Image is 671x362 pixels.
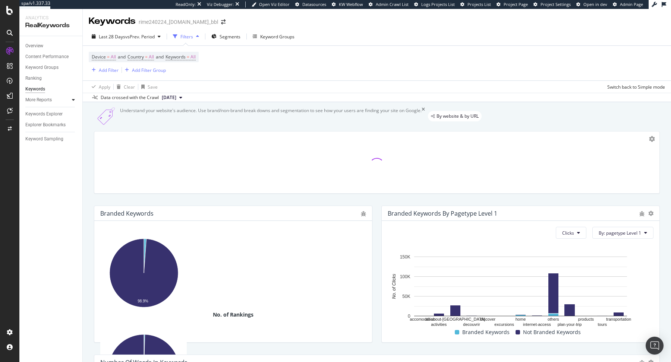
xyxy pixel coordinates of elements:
[598,322,607,327] text: tours
[361,211,366,216] div: bug
[332,1,363,7] a: KW Webflow
[25,64,59,72] div: Keyword Groups
[431,322,447,327] text: activities
[462,328,510,337] span: Branded Keywords
[421,1,455,7] span: Logs Projects List
[122,66,166,74] button: Add Filter Group
[92,54,106,60] span: Device
[620,1,643,7] span: Admin Page
[259,1,290,7] span: Open Viz Editor
[111,52,116,62] span: All
[156,54,164,60] span: and
[410,317,435,321] text: accomodation
[159,93,185,102] button: [DATE]
[25,85,77,93] a: Keywords
[260,34,294,40] div: Keyword Groups
[408,314,410,319] text: 0
[138,299,148,303] text: 98.9%
[252,1,290,7] a: Open Viz Editor
[583,1,607,7] span: Open in dev
[25,96,52,104] div: More Reports
[578,317,594,321] text: products
[166,54,186,60] span: Keywords
[190,52,196,62] span: All
[606,317,631,321] text: transportation
[25,110,63,118] div: Keywords Explorer
[93,107,120,125] img: Xn5yXbTLC6GvtKIoinKAiP4Hm0QJ922KvQwAAAAASUVORK5CYII=
[25,121,77,129] a: Explorer Bookmarks
[149,52,154,62] span: All
[118,54,126,60] span: and
[523,328,581,337] span: Not Branded Keywords
[162,94,176,101] span: 2025 Apr. 14th
[139,18,218,26] div: rime240224_[DOMAIN_NAME]_bbl
[400,274,410,279] text: 100K
[25,64,77,72] a: Keyword Groups
[99,67,119,73] div: Add Filter
[533,1,571,7] a: Project Settings
[25,15,76,21] div: Analytics
[388,210,497,217] div: Branded Keywords By pagetype Level 1
[576,1,607,7] a: Open in dev
[25,53,77,61] a: Content Performance
[295,1,326,7] a: Datasources
[25,135,77,143] a: Keyword Sampling
[100,235,187,311] svg: A chart.
[101,94,159,101] div: Data crossed with the Crawl
[187,54,189,60] span: =
[89,31,164,42] button: Last 28 DaysvsPrev. Period
[25,96,70,104] a: More Reports
[89,81,110,93] button: Apply
[25,53,69,61] div: Content Performance
[100,210,154,217] div: Branded Keywords
[400,254,410,260] text: 150K
[89,66,119,74] button: Add Filter
[613,1,643,7] a: Admin Page
[504,1,528,7] span: Project Page
[460,1,491,7] a: Projects List
[437,114,479,118] span: By website & by URL
[541,1,571,7] span: Project Settings
[100,311,366,318] div: No. of Rankings
[170,31,202,42] button: Filters
[25,121,66,129] div: Explorer Bookmarks
[339,1,363,7] span: KW Webflow
[376,1,409,7] span: Admin Crawl List
[402,294,410,299] text: 50K
[250,31,297,42] button: Keyword Groups
[99,34,125,40] span: Last 28 Days
[599,230,641,236] span: By: pagetype Level 1
[302,1,326,7] span: Datasources
[25,135,63,143] div: Keyword Sampling
[467,1,491,7] span: Projects List
[592,227,653,239] button: By: pagetype Level 1
[176,1,196,7] div: ReadOnly:
[148,84,158,90] div: Save
[494,322,514,327] text: excursions
[25,74,77,82] a: Ranking
[646,337,664,355] div: Open Intercom Messenger
[114,81,135,93] button: Clear
[127,54,144,60] span: Country
[132,67,166,73] div: Add Filter Group
[99,84,110,90] div: Apply
[428,111,482,121] div: legacy label
[25,42,77,50] a: Overview
[548,317,559,321] text: others
[523,322,551,327] text: internet-access
[107,54,110,60] span: =
[558,322,582,327] text: plan-your-trip
[414,1,455,7] a: Logs Projects List
[388,253,654,327] svg: A chart.
[25,21,76,30] div: RealKeywords
[138,81,158,93] button: Save
[497,1,528,7] a: Project Page
[25,110,77,118] a: Keywords Explorer
[604,81,665,93] button: Switch back to Simple mode
[480,317,495,321] text: discover
[25,85,45,93] div: Keywords
[516,317,526,321] text: home
[124,84,135,90] div: Clear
